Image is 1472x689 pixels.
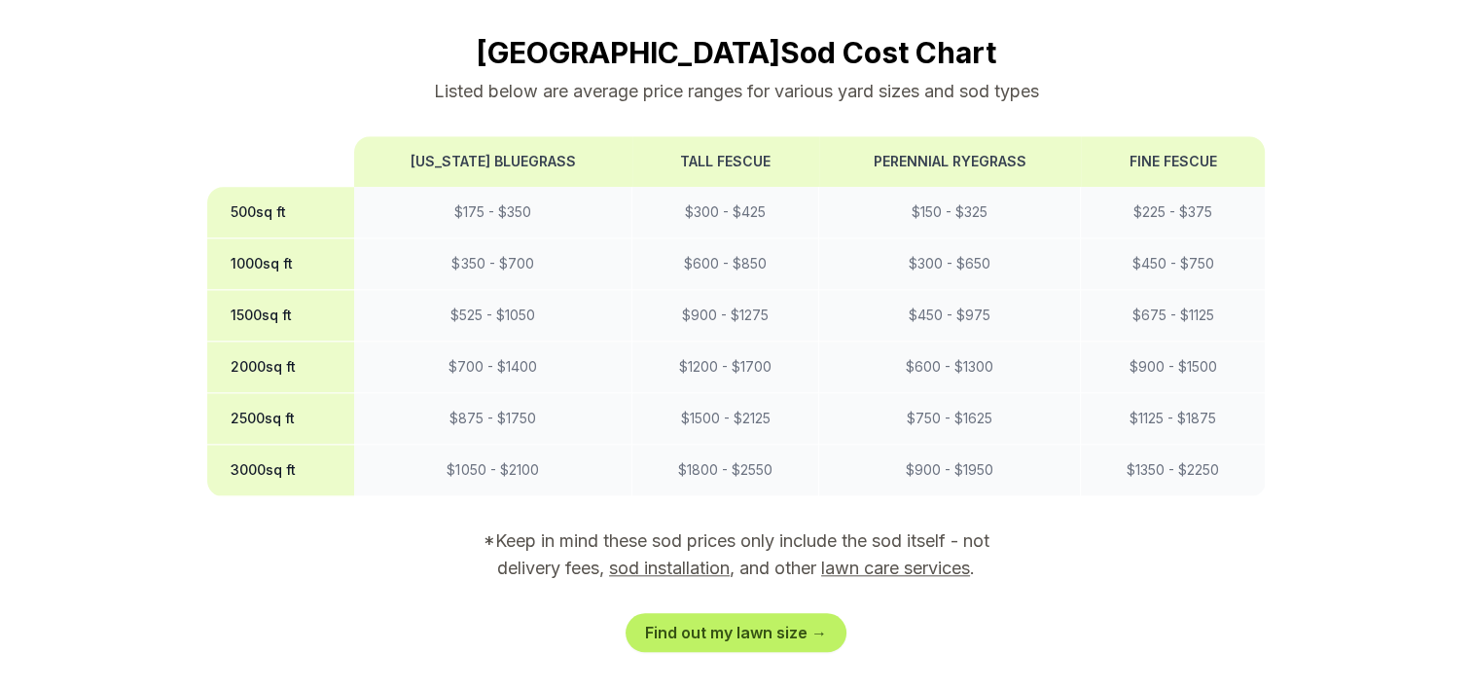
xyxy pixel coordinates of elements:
[456,527,1017,582] p: *Keep in mind these sod prices only include the sod itself - not delivery fees, , and other .
[609,558,730,578] a: sod installation
[354,393,632,445] td: $ 875 - $ 1750
[819,187,1081,238] td: $ 150 - $ 325
[1081,136,1265,187] th: Fine Fescue
[207,187,354,238] th: 500 sq ft
[207,445,354,496] th: 3000 sq ft
[354,136,632,187] th: [US_STATE] Bluegrass
[632,445,819,496] td: $ 1800 - $ 2550
[207,238,354,290] th: 1000 sq ft
[632,342,819,393] td: $ 1200 - $ 1700
[207,393,354,445] th: 2500 sq ft
[207,342,354,393] th: 2000 sq ft
[1081,238,1265,290] td: $ 450 - $ 750
[819,342,1081,393] td: $ 600 - $ 1300
[819,238,1081,290] td: $ 300 - $ 650
[354,238,632,290] td: $ 350 - $ 700
[632,187,819,238] td: $ 300 - $ 425
[207,35,1266,70] h2: [GEOGRAPHIC_DATA] Sod Cost Chart
[632,393,819,445] td: $ 1500 - $ 2125
[819,393,1081,445] td: $ 750 - $ 1625
[354,445,632,496] td: $ 1050 - $ 2100
[1081,393,1265,445] td: $ 1125 - $ 1875
[626,613,846,652] a: Find out my lawn size →
[1081,290,1265,342] td: $ 675 - $ 1125
[1081,342,1265,393] td: $ 900 - $ 1500
[354,290,632,342] td: $ 525 - $ 1050
[821,558,970,578] a: lawn care services
[1081,445,1265,496] td: $ 1350 - $ 2250
[207,290,354,342] th: 1500 sq ft
[1081,187,1265,238] td: $ 225 - $ 375
[819,136,1081,187] th: Perennial Ryegrass
[632,238,819,290] td: $ 600 - $ 850
[354,342,632,393] td: $ 700 - $ 1400
[819,445,1081,496] td: $ 900 - $ 1950
[632,136,819,187] th: Tall Fescue
[207,78,1266,105] p: Listed below are average price ranges for various yard sizes and sod types
[819,290,1081,342] td: $ 450 - $ 975
[354,187,632,238] td: $ 175 - $ 350
[632,290,819,342] td: $ 900 - $ 1275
